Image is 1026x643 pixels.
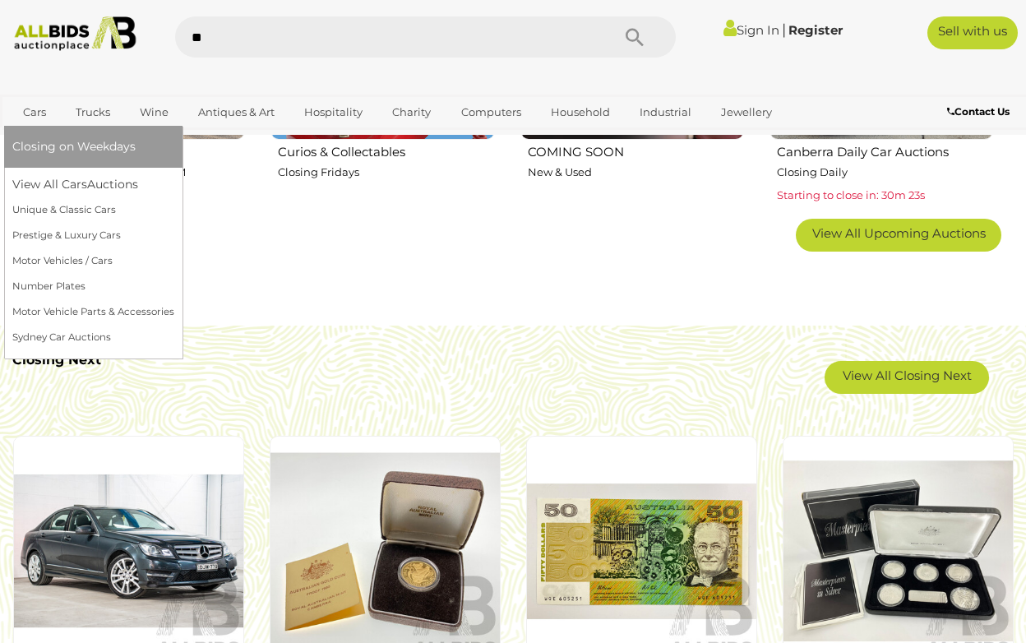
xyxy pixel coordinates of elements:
a: Wine [129,99,179,126]
a: Register [788,22,843,38]
a: View All Closing Next [825,361,989,394]
span: Starting to close in: 30m 23s [777,188,925,201]
span: | [782,21,786,39]
button: Search [594,16,676,58]
a: Contact Us [947,103,1014,121]
b: Contact Us [947,105,1010,118]
p: Closing Daily [777,163,993,182]
a: Hospitality [293,99,373,126]
span: View All Upcoming Auctions [812,225,986,241]
a: Antiques & Art [187,99,285,126]
p: New & Used [528,163,744,182]
h2: COMING SOON [528,141,744,160]
a: Trucks [65,99,121,126]
h2: Curios & Collectables [278,141,494,160]
a: Household [540,99,621,126]
b: Closing Next [12,352,101,368]
a: Jewellery [710,99,783,126]
p: Closing Fridays [278,163,494,182]
a: Charity [381,99,441,126]
a: Sell with us [927,16,1018,49]
a: View All Upcoming Auctions [796,219,1001,252]
h2: Canberra Daily Car Auctions [777,141,993,160]
a: Industrial [629,99,702,126]
a: Sign In [723,22,779,38]
a: [GEOGRAPHIC_DATA] [136,126,275,153]
a: Computers [451,99,532,126]
img: Allbids.com.au [7,16,143,51]
a: Cars [12,99,57,126]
